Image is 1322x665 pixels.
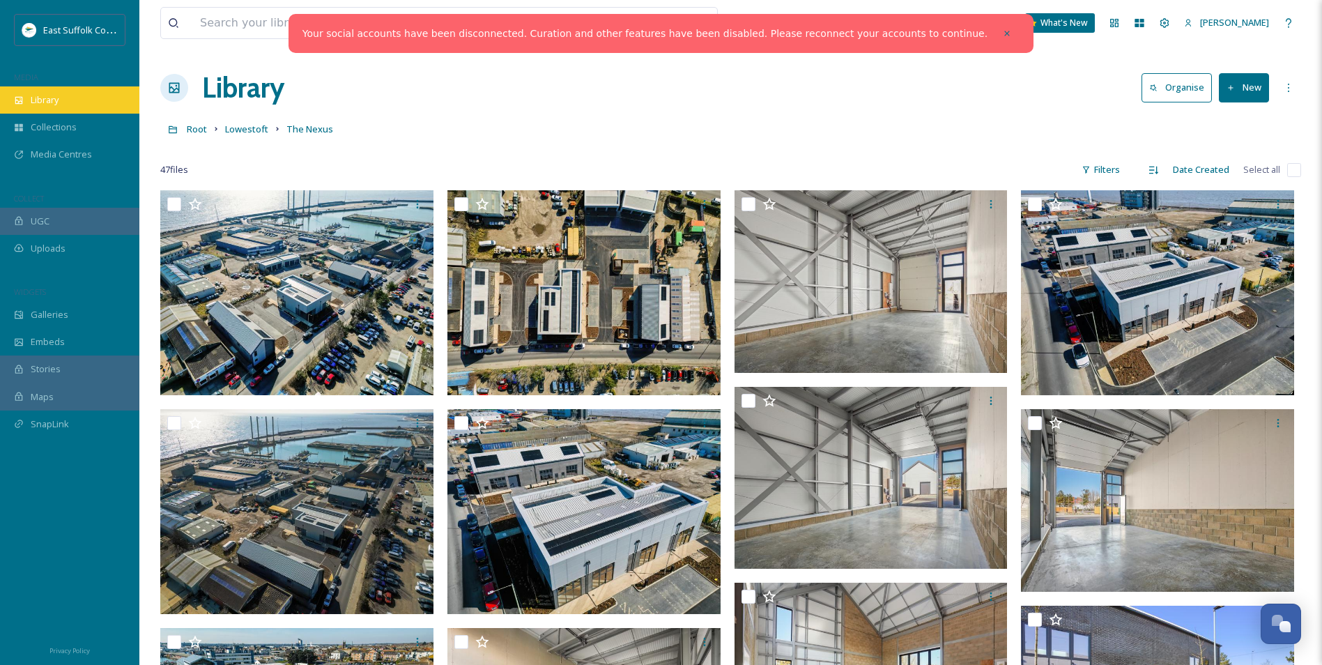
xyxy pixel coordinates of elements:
span: 47 file s [160,163,188,176]
input: Search your library [193,8,578,38]
span: The Nexus [286,123,333,135]
span: Root [187,123,207,135]
img: The Nexus (40).jpg [735,387,1008,570]
span: Privacy Policy [49,646,90,655]
a: Privacy Policy [49,641,90,658]
span: Uploads [31,242,66,255]
span: Embeds [31,335,65,349]
img: The Nexus (39).jpg [1021,409,1294,592]
span: Stories [31,362,61,376]
span: [PERSON_NAME] [1200,16,1269,29]
img: The Nexus (41).jpg [447,409,721,614]
a: Organise [1142,73,1219,102]
span: East Suffolk Council [43,23,125,36]
img: The Nexus (43).jpg [1021,190,1294,395]
span: Galleries [31,308,68,321]
img: The Nexus (44).jpg [735,190,1008,373]
span: Collections [31,121,77,134]
a: The Nexus [286,121,333,137]
span: WIDGETS [14,286,46,297]
span: COLLECT [14,193,44,204]
span: Media Centres [31,148,92,161]
span: Maps [31,390,54,404]
a: [PERSON_NAME] [1177,9,1276,36]
span: Select all [1243,163,1280,176]
span: Lowestoft [225,123,268,135]
img: The Nexus (46).jpg [160,190,433,395]
img: The Nexus (45).jpg [447,190,721,395]
a: Your social accounts have been disconnected. Curation and other features have been disabled. Plea... [302,26,987,41]
span: MEDIA [14,72,38,82]
span: UGC [31,215,49,228]
button: Open Chat [1261,604,1301,644]
a: View all files [629,9,710,36]
div: Filters [1075,156,1127,183]
span: SnapLink [31,418,69,431]
img: ESC%20Logo.png [22,23,36,37]
div: Date Created [1166,156,1236,183]
img: The Nexus (42).jpg [160,409,433,614]
a: Lowestoft [225,121,268,137]
button: New [1219,73,1269,102]
button: Organise [1142,73,1212,102]
a: What's New [1025,13,1095,33]
a: Root [187,121,207,137]
a: Library [202,67,284,109]
span: Library [31,93,59,107]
